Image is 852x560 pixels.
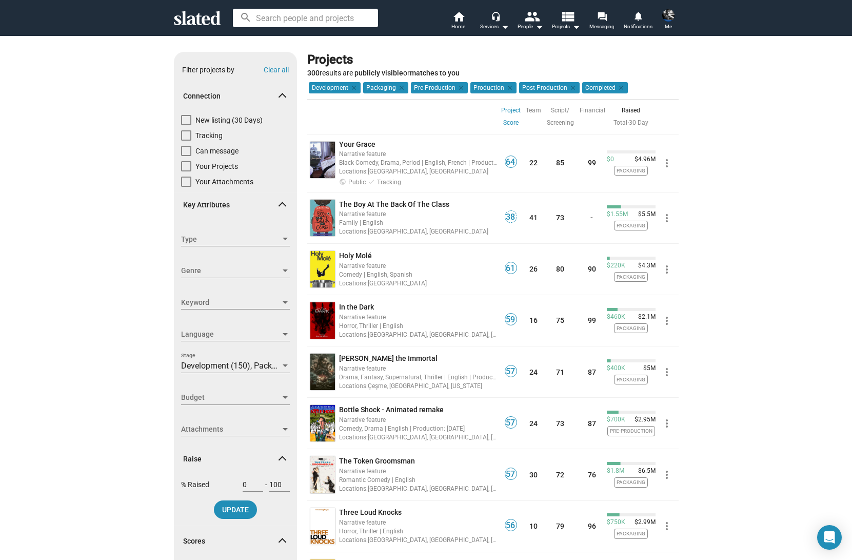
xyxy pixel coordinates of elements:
img: undefined [310,456,335,493]
mat-icon: done [368,177,375,184]
span: Locations: [339,536,368,544]
a: Messaging [584,10,620,33]
span: Development (150), Packaging (112), Pre-Production (12), Production (14), Post-Production (8), Co... [181,361,577,371]
span: 64 [505,157,517,167]
img: undefined [310,302,335,339]
span: $2.95M [630,416,656,424]
a: Team [526,104,541,117]
span: Messaging [589,21,615,33]
div: % Raised [181,477,290,500]
div: Narrative feature [339,149,498,159]
mat-icon: people [524,9,539,24]
span: Scores [183,536,280,546]
a: 22 [529,159,538,167]
div: Filter projects by [182,65,234,75]
a: 80 [556,265,564,273]
a: 41 [529,214,538,222]
span: $1.8M [607,467,624,475]
span: Tracking [377,179,401,186]
span: New listing (30 Days) [195,115,263,125]
span: Locations: [339,382,368,390]
a: 30 Day [629,119,648,126]
a: In the DarkNarrative featureHorror, Thriller | EnglishLocations:[GEOGRAPHIC_DATA], [GEOGRAPHIC_DA... [339,302,498,339]
span: Projects [552,21,580,33]
span: Tracking [195,130,223,141]
mat-chip: Post-Production [519,82,580,93]
span: Type [181,234,281,245]
span: $4.3M [634,262,656,270]
div: [GEOGRAPHIC_DATA], [GEOGRAPHIC_DATA] [339,226,498,236]
span: 57 [505,469,517,479]
a: 16 [529,316,538,324]
div: [GEOGRAPHIC_DATA], [GEOGRAPHIC_DATA], [GEOGRAPHIC_DATA], [GEOGRAPHIC_DATA], [GEOGRAPHIC_DATA], [G... [339,535,498,545]
span: Your Projects [195,161,238,171]
span: Three Loud Knocks [339,508,402,516]
mat-icon: more_vert [661,263,673,276]
mat-expansion-panel-header: Key Attributes [174,189,297,222]
div: [GEOGRAPHIC_DATA], [GEOGRAPHIC_DATA] [339,166,498,176]
input: Search people and projects [233,9,378,27]
span: Home [451,21,465,33]
span: UPDATE [222,500,249,519]
span: Packaging [614,166,648,176]
span: Packaging [614,323,648,333]
span: Me [665,21,672,33]
a: 10 [529,522,538,530]
div: [GEOGRAPHIC_DATA], [GEOGRAPHIC_DATA], [GEOGRAPHIC_DATA] [339,432,498,442]
div: Narrative feature [339,363,498,373]
button: Clear all [264,66,289,74]
mat-icon: view_list [560,9,574,24]
a: 26 [529,265,538,273]
a: 73 [556,419,564,428]
a: undefined [308,249,337,289]
span: Your Attachments [195,177,253,187]
button: Projects [548,10,584,33]
a: 57 [505,473,517,481]
img: undefined [310,354,335,390]
span: $1.55M [607,210,628,219]
a: 99 [588,316,596,324]
mat-icon: more_vert [661,366,673,378]
mat-icon: home [452,10,465,23]
a: 85 [556,159,564,167]
div: [GEOGRAPHIC_DATA], [GEOGRAPHIC_DATA], [GEOGRAPHIC_DATA] [339,330,498,339]
a: Script/ Screening [547,104,574,129]
div: People [518,21,543,33]
mat-icon: clear [567,83,577,92]
div: Narrative feature [339,261,498,271]
span: $6.5M [634,467,656,475]
a: 72 [556,471,564,479]
span: $2.99M [630,518,656,527]
span: Packaging [614,375,648,384]
span: 57 [505,418,517,428]
mat-icon: arrow_drop_down [533,21,545,33]
a: - [590,214,593,222]
a: 24 [529,368,538,376]
mat-icon: more_vert [661,315,673,327]
a: 90 [588,265,596,273]
span: Locations: [339,485,368,492]
span: Locations: [339,331,368,338]
img: undefined [310,142,335,178]
span: 61 [505,263,517,274]
span: results are or [307,69,460,77]
span: Bottle Shock - Animated remake [339,405,444,414]
span: $750K [607,518,625,527]
mat-chip: Production [470,82,517,93]
a: Financial [580,104,605,117]
a: 76 [588,471,596,479]
a: 24 [529,419,538,428]
a: 99 [588,159,596,167]
a: 73 [556,214,564,222]
mat-icon: clear [348,83,358,92]
div: Narrative feature [339,517,498,527]
img: Sean Skelton [662,9,675,22]
span: Can message [195,146,239,156]
span: Packaging [614,529,648,538]
span: Pre-Production [607,426,655,436]
span: Language [181,329,281,340]
span: $460K [607,313,625,321]
span: $0 [607,156,614,164]
div: Narrative feature [339,415,498,424]
span: Your Grace [339,140,375,148]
